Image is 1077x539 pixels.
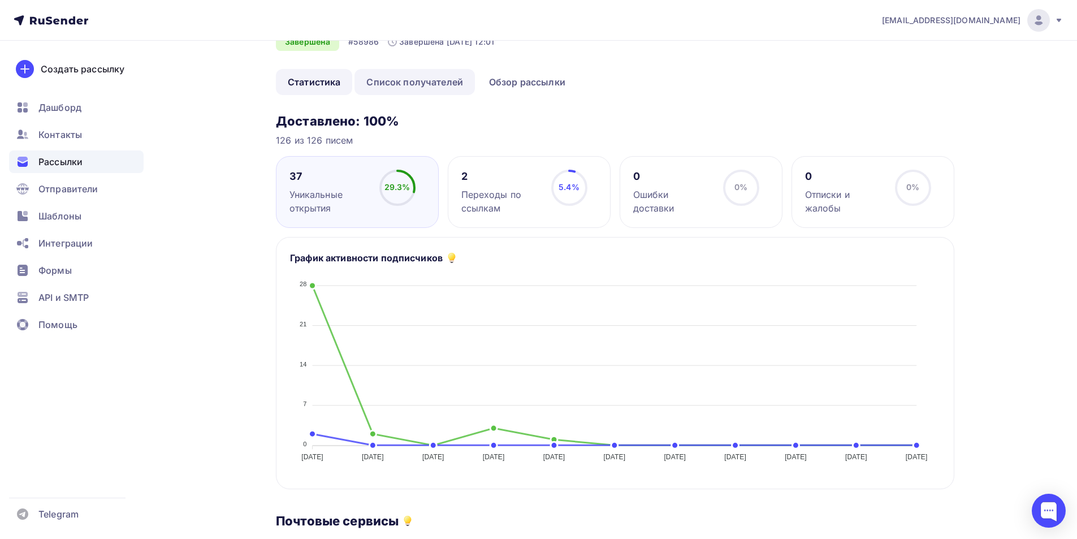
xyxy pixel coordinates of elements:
div: 0 [633,170,713,183]
tspan: [DATE] [604,453,626,461]
span: Контакты [38,128,82,141]
tspan: [DATE] [362,453,384,461]
div: Завершена [276,33,339,51]
span: Отправители [38,182,98,196]
span: Рассылки [38,155,83,169]
div: Переходы по ссылкам [461,188,541,215]
h3: Доставлено: 100% [276,113,954,129]
a: Отправители [9,178,144,200]
tspan: [DATE] [785,453,807,461]
tspan: [DATE] [301,453,323,461]
span: 0% [906,182,919,192]
div: Отписки и жалобы [805,188,885,215]
span: Помощь [38,318,77,331]
a: Список получателей [354,69,475,95]
div: 37 [289,170,369,183]
tspan: [DATE] [543,453,565,461]
a: Формы [9,259,144,282]
div: Завершена [DATE] 12:01 [388,36,494,48]
span: API и SMTP [38,291,89,304]
div: Создать рассылку [41,62,124,76]
div: 2 [461,170,541,183]
tspan: [DATE] [724,453,746,461]
tspan: [DATE] [422,453,444,461]
tspan: [DATE] [906,453,928,461]
span: 0% [734,182,747,192]
a: [EMAIL_ADDRESS][DOMAIN_NAME] [882,9,1063,32]
span: 29.3% [384,182,410,192]
div: 126 из 126 писем [276,133,954,147]
a: Обзор рассылки [477,69,577,95]
tspan: 28 [300,281,307,287]
div: #58986 [348,36,379,48]
a: Статистика [276,69,352,95]
tspan: 0 [303,441,306,447]
span: Telegram [38,507,79,521]
tspan: [DATE] [483,453,505,461]
a: Дашборд [9,96,144,119]
span: [EMAIL_ADDRESS][DOMAIN_NAME] [882,15,1020,26]
a: Шаблоны [9,205,144,227]
span: Дашборд [38,101,81,114]
tspan: [DATE] [845,453,867,461]
a: Контакты [9,123,144,146]
h5: График активности подписчиков [290,251,443,265]
span: Формы [38,264,72,277]
div: Уникальные открытия [289,188,369,215]
tspan: 7 [303,400,306,407]
a: Рассылки [9,150,144,173]
span: Интеграции [38,236,93,250]
tspan: 21 [300,321,307,327]
div: Ошибки доставки [633,188,713,215]
span: Шаблоны [38,209,81,223]
div: 0 [805,170,885,183]
tspan: [DATE] [664,453,686,461]
span: 5.4% [559,182,579,192]
tspan: 14 [300,361,307,368]
h3: Почтовые сервисы [276,513,399,529]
